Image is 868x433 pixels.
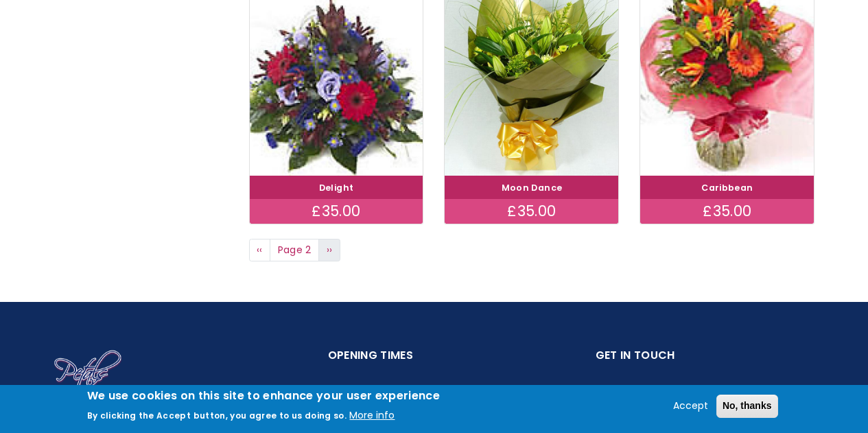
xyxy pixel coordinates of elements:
[445,384,541,400] span: 8:30 AM - 4:00 PM
[502,182,563,194] a: Moon Dance
[328,373,541,409] li: Mon
[319,182,353,194] a: Delight
[249,239,815,262] nav: Page navigation
[54,349,122,396] img: Home
[87,388,441,403] h2: We use cookies on this site to enhance your user experience
[87,410,347,421] p: By clicking the Accept button, you agree to us doing so.
[250,199,423,224] div: £35.00
[270,239,319,262] span: Page 2
[445,199,618,224] div: £35.00
[349,408,395,424] button: More info
[701,182,753,194] a: Caribbean
[327,243,333,257] span: ››
[668,398,714,414] button: Accept
[716,395,778,418] button: No, thanks
[640,199,814,224] div: £35.00
[596,347,808,373] h2: Get in touch
[257,243,263,257] span: ‹‹
[328,347,541,373] h2: Opening Times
